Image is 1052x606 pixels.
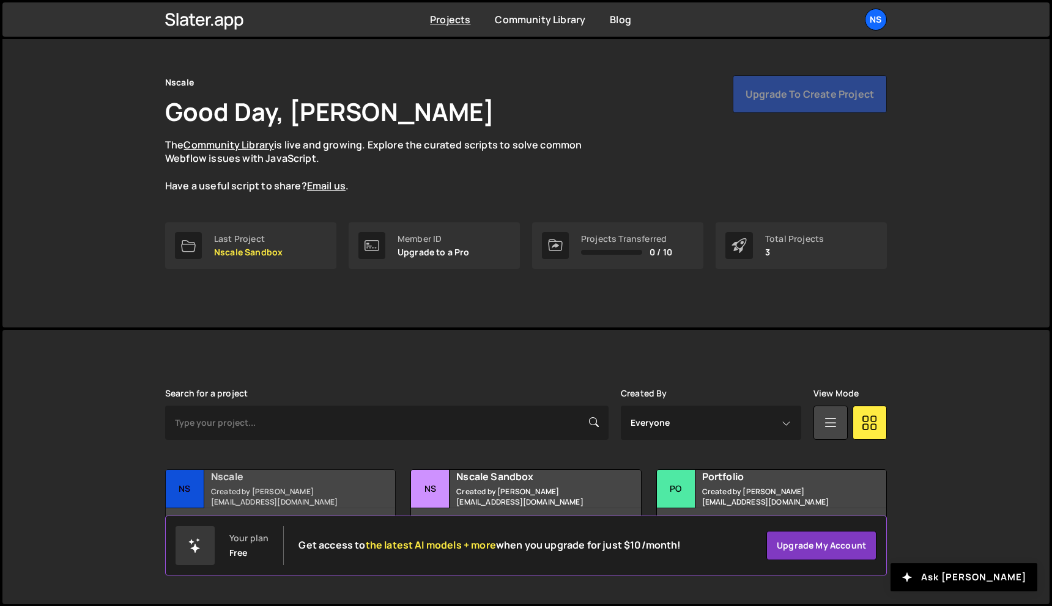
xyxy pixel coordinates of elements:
h2: Get access to when you upgrade for just $10/month! [298,539,681,551]
button: Ask [PERSON_NAME] [891,563,1037,591]
a: Projects [430,13,470,26]
div: Your plan [229,533,269,543]
h2: Nscale Sandbox [456,470,604,483]
div: Member ID [398,234,470,244]
div: Po [657,470,695,508]
input: Type your project... [165,406,609,440]
a: Ns [865,9,887,31]
a: Po Portfolio Created by [PERSON_NAME][EMAIL_ADDRESS][DOMAIN_NAME] 4 pages, last updated by [DATE] [656,469,887,546]
h1: Good Day, [PERSON_NAME] [165,95,494,128]
label: Search for a project [165,389,248,398]
p: 3 [765,247,824,257]
div: Free [229,548,248,558]
h2: Nscale [211,470,358,483]
a: Email us [307,179,346,192]
p: Nscale Sandbox [214,247,283,257]
a: Community Library [183,138,274,151]
span: 0 / 10 [650,247,672,257]
p: The is live and growing. Explore the curated scripts to solve common Webflow issues with JavaScri... [165,138,606,193]
label: View Mode [813,389,859,398]
a: Ns Nscale Sandbox Created by [PERSON_NAME][EMAIL_ADDRESS][DOMAIN_NAME] 2 pages, last updated by [... [410,469,641,546]
a: Community Library [495,13,585,26]
div: Projects Transferred [581,234,672,244]
div: 4 pages, last updated by [DATE] [657,508,886,545]
label: Created By [621,389,667,398]
div: 15 pages, last updated by [DATE] [166,508,395,545]
div: Nscale [165,75,194,90]
a: Blog [610,13,631,26]
div: Total Projects [765,234,824,244]
p: Upgrade to a Pro [398,247,470,257]
div: 2 pages, last updated by [DATE] [411,508,640,545]
div: Ns [166,470,204,508]
a: Upgrade my account [766,531,876,560]
small: Created by [PERSON_NAME][EMAIL_ADDRESS][DOMAIN_NAME] [702,486,850,507]
small: Created by [PERSON_NAME][EMAIL_ADDRESS][DOMAIN_NAME] [211,486,358,507]
div: Ns [411,470,450,508]
a: Ns Nscale Created by [PERSON_NAME][EMAIL_ADDRESS][DOMAIN_NAME] 15 pages, last updated by [DATE] [165,469,396,546]
a: Last Project Nscale Sandbox [165,222,336,269]
h2: Portfolio [702,470,850,483]
span: the latest AI models + more [366,538,496,552]
div: Last Project [214,234,283,244]
small: Created by [PERSON_NAME][EMAIL_ADDRESS][DOMAIN_NAME] [456,486,604,507]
